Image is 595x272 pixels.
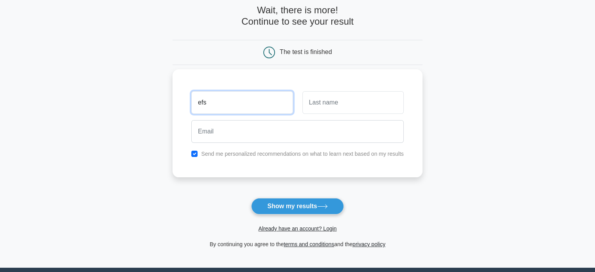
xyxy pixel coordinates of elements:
a: privacy policy [352,241,385,247]
div: By continuing you agree to the and the [168,240,427,249]
label: Send me personalized recommendations on what to learn next based on my results [201,151,404,157]
input: First name [191,91,293,114]
a: Already have an account? Login [258,225,336,232]
input: Email [191,120,404,143]
h4: Wait, there is more! Continue to see your result [173,5,422,27]
a: terms and conditions [284,241,334,247]
button: Show my results [251,198,343,214]
input: Last name [302,91,404,114]
div: The test is finished [280,49,332,55]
